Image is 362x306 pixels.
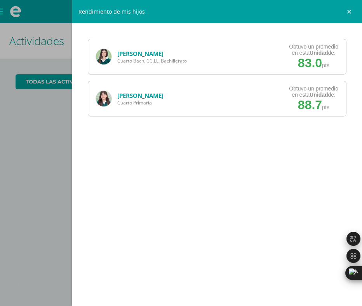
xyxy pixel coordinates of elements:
img: 34a10b31f5c49143930f629ec8f4d1a0.png [96,49,111,64]
span: 83.0 [298,56,322,70]
span: Cuarto Bach. CC.LL. Bachillerato [117,57,187,64]
strong: Unidad [310,50,328,56]
img: 9435fac99daaf387d3138150106b6864.png [96,91,111,106]
a: [PERSON_NAME] [117,92,164,99]
span: Cuarto Primaria [117,99,164,106]
strong: Unidad [310,92,328,98]
span: 88.7 [298,98,322,112]
a: [PERSON_NAME] [117,50,164,57]
div: Obtuvo un promedio en esta de: [289,43,338,56]
span: pts [322,62,329,68]
span: pts [322,104,329,110]
div: Obtuvo un promedio en esta de: [289,85,338,98]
